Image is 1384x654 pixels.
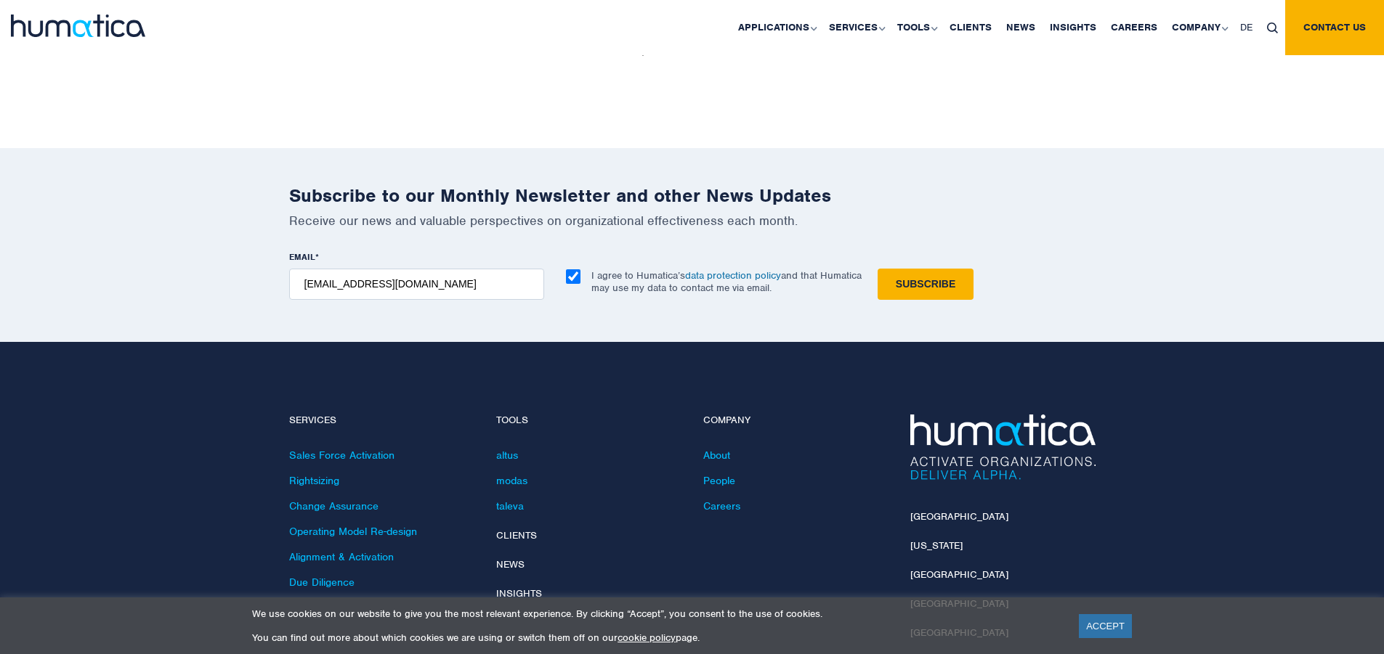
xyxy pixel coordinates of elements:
[496,529,537,541] a: Clients
[496,474,527,487] a: modas
[703,449,730,462] a: About
[289,499,379,512] a: Change Assurance
[289,576,355,589] a: Due Diligence
[910,568,1008,581] a: [GEOGRAPHIC_DATA]
[289,213,1096,229] p: Receive our news and valuable perspectives on organizational effectiveness each month.
[566,269,580,284] input: I agree to Humatica’sdata protection policyand that Humatica may use my data to contact me via em...
[1240,21,1253,33] span: DE
[11,15,145,37] img: logo
[289,550,394,563] a: Alignment & Activation
[496,558,525,571] a: News
[289,184,1096,207] h2: Subscribe to our Monthly Newsletter and other News Updates
[289,449,394,462] a: Sales Force Activation
[496,449,518,462] a: altus
[289,474,339,487] a: Rightsizing
[1079,614,1132,638] a: ACCEPT
[910,414,1096,480] img: Humatica
[496,414,681,427] h4: Tools
[910,539,963,552] a: [US_STATE]
[1267,23,1278,33] img: search_icon
[685,269,781,282] a: data protection policy
[252,631,1061,644] p: You can find out more about which cookies we are using or switch them off on our page.
[703,474,735,487] a: People
[496,587,542,600] a: Insights
[910,510,1008,523] a: [GEOGRAPHIC_DATA]
[618,631,676,644] a: cookie policy
[252,608,1061,620] p: We use cookies on our website to give you the most relevant experience. By clicking “Accept”, you...
[878,269,974,300] input: Subscribe
[289,251,315,263] span: EMAIL
[496,499,524,512] a: taleva
[289,269,544,300] input: name@company.com
[703,499,740,512] a: Careers
[591,269,862,294] p: I agree to Humatica’s and that Humatica may use my data to contact me via email.
[703,414,889,427] h4: Company
[289,414,474,427] h4: Services
[289,525,417,538] a: Operating Model Re-design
